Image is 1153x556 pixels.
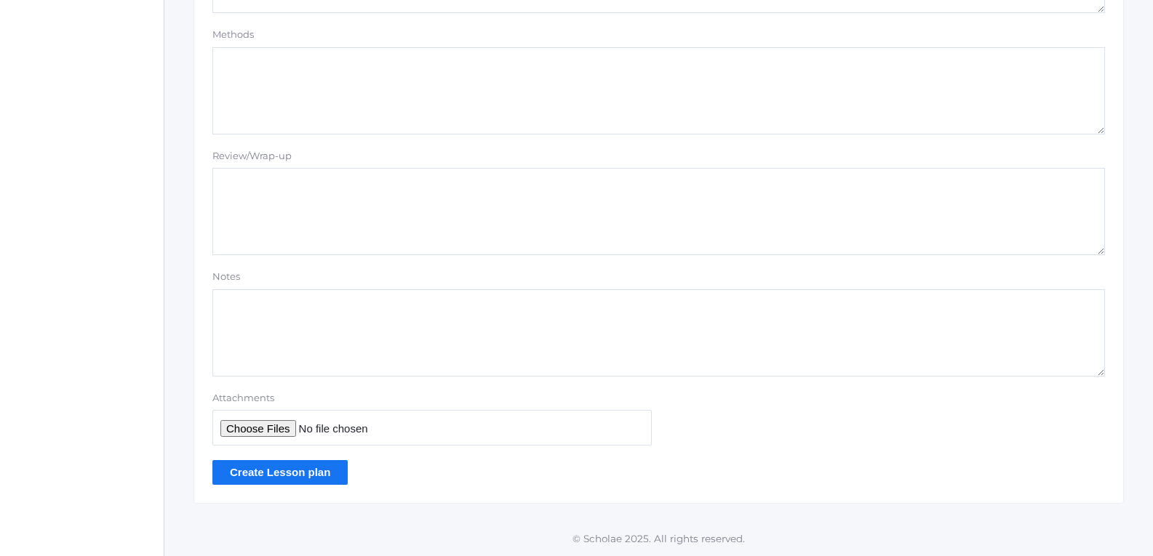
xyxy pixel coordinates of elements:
[212,149,292,164] label: Review/Wrap-up
[212,391,652,406] label: Attachments
[212,28,254,42] label: Methods
[212,460,348,484] input: Create Lesson plan
[164,531,1153,546] p: © Scholae 2025. All rights reserved.
[212,270,240,284] label: Notes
